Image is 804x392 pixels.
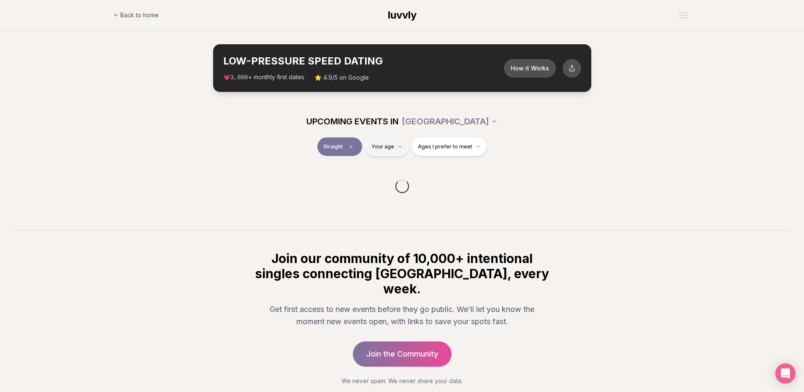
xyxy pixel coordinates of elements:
span: ⭐ 4.9/5 on Google [314,73,369,82]
button: StraightClear event type filter [317,137,362,156]
span: luvvly [388,9,417,21]
p: Get first access to new events before they go public. We'll let you know the moment new events op... [260,303,544,328]
span: 3,000 [230,74,248,81]
button: Ages I prefer to meet [412,137,487,156]
span: Ages I prefer to meet [418,143,472,150]
h2: LOW-PRESSURE SPEED DATING [223,54,504,68]
h2: Join our community of 10,000+ intentional singles connecting [GEOGRAPHIC_DATA], every week. [254,251,551,296]
span: Clear event type filter [346,142,356,152]
span: Straight [323,143,343,150]
button: Open menu [676,9,691,21]
span: Your age [371,143,394,150]
span: 💗 + monthly first dates [223,73,304,82]
button: Your age [365,137,409,156]
span: Back to home [120,11,159,19]
button: How it Works [504,59,556,78]
a: Join the Community [353,341,452,367]
div: Open Intercom Messenger [775,363,796,384]
p: We never spam. We never share your data. [254,377,551,385]
a: luvvly [388,8,417,22]
span: UPCOMING EVENTS IN [306,115,398,127]
button: [GEOGRAPHIC_DATA] [402,112,498,131]
a: Back to home [114,7,159,24]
